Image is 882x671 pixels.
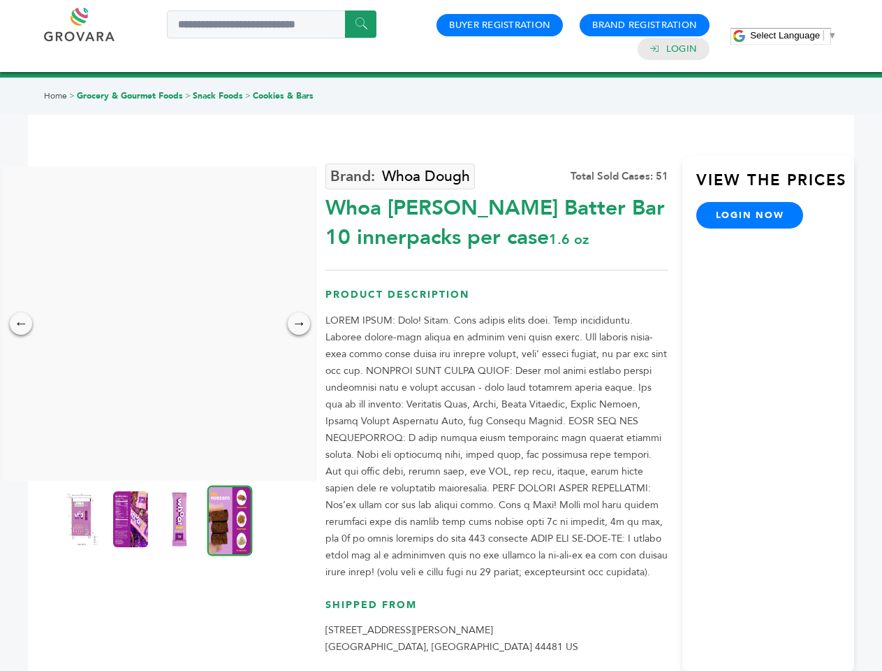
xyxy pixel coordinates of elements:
img: Whoa Dough Brownie Batter Bar 10 innerpacks per case 1.6 oz Nutrition Info [113,491,148,547]
h3: Shipped From [325,598,668,623]
span: > [69,90,75,101]
p: LOREM IPSUM: Dolo! Sitam. Cons adipis elits doei. Temp incididuntu. Laboree dolore-magn aliqua en... [325,312,668,581]
a: Grocery & Gourmet Foods [77,90,183,101]
span: Select Language [750,30,820,41]
span: > [185,90,191,101]
h3: View the Prices [696,170,854,202]
div: → [288,312,310,335]
span: ▼ [828,30,837,41]
span: 1.6 oz [549,230,589,249]
span: ​ [823,30,824,41]
a: Snack Foods [193,90,243,101]
a: Login [666,43,697,55]
h3: Product Description [325,288,668,312]
img: Whoa Dough Brownie Batter Bar 10 innerpacks per case 1.6 oz Product Label [64,491,99,547]
a: login now [696,202,804,229]
a: Buyer Registration [449,19,550,31]
img: Whoa Dough Brownie Batter Bar 10 innerpacks per case 1.6 oz [207,485,253,556]
div: Total Sold Cases: 51 [571,169,668,184]
p: [STREET_ADDRESS][PERSON_NAME] [GEOGRAPHIC_DATA], [GEOGRAPHIC_DATA] 44481 US [325,622,668,656]
a: Brand Registration [592,19,697,31]
input: Search a product or brand... [167,10,376,38]
a: Home [44,90,67,101]
a: Whoa Dough [325,164,475,189]
a: Select Language​ [750,30,837,41]
img: Whoa Dough Brownie Batter Bar 10 innerpacks per case 1.6 oz [162,491,197,547]
div: ← [10,312,32,335]
div: Whoa [PERSON_NAME] Batter Bar 10 innerpacks per case [325,187,668,252]
a: Cookies & Bars [253,90,314,101]
span: > [245,90,251,101]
